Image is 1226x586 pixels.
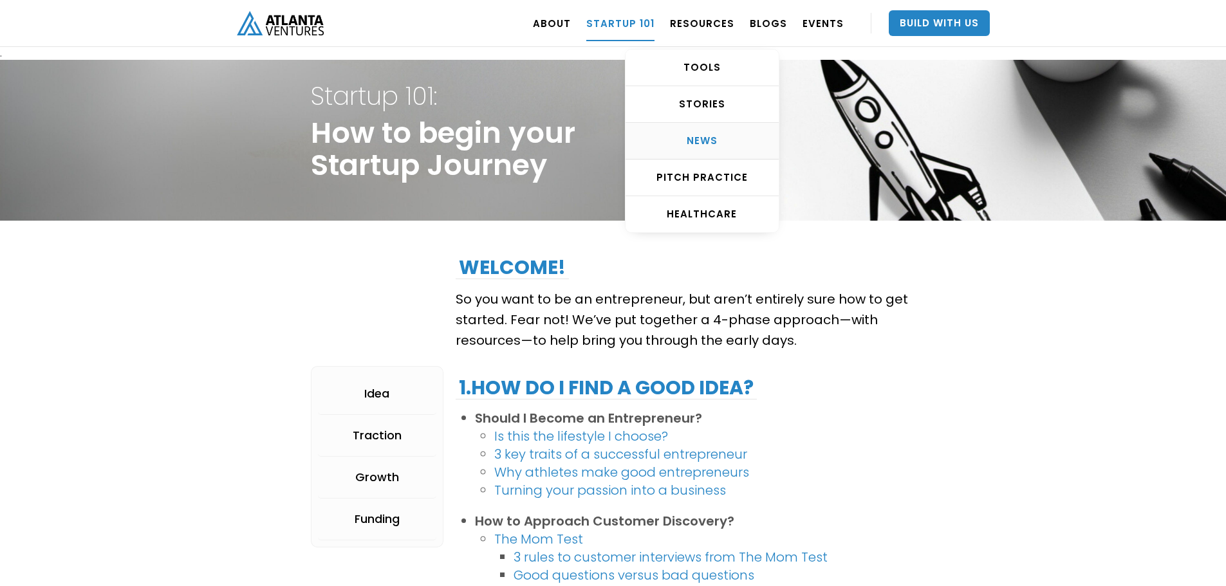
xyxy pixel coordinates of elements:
a: ABOUT [533,5,571,41]
a: Idea [318,373,437,415]
a: BLOGS [750,5,787,41]
a: 3 rules to customer interviews from The Mom Test [514,548,828,566]
p: So you want to be an entrepreneur, but aren’t entirely sure how to get started. Fear not! We’ve p... [456,289,915,351]
a: Why athletes make good entrepreneurs [494,463,749,481]
a: Build With Us [889,10,990,36]
a: Pitch Practice [626,160,779,196]
div: NEWS [626,134,779,147]
a: Funding [318,499,437,540]
a: TOOLS [626,50,779,86]
div: Funding [355,513,400,526]
div: Growth [355,471,399,484]
strong: How to Approach Customer Discovery? [475,512,734,530]
h1: How to begin your Startup Journey [311,75,575,205]
a: Turning your passion into a business [494,481,726,499]
div: Idea [364,387,389,400]
div: STORIES [626,98,779,111]
a: NEWS [626,123,779,160]
a: Traction [318,415,437,457]
h2: Welcome! [456,256,569,279]
a: Startup 101 [586,5,655,41]
a: RESOURCES [670,5,734,41]
a: STORIES [626,86,779,123]
a: 3 key traits of a successful entrepreneur [494,445,747,463]
div: TOOLS [626,61,779,74]
a: Good questions versus bad questions [514,566,754,584]
a: HEALTHCARE [626,196,779,232]
a: Growth [318,457,437,499]
a: EVENTS [803,5,844,41]
a: Is this the lifestyle I choose? [494,427,668,445]
a: The Mom Test [494,530,583,548]
div: Traction [353,429,402,442]
h2: 1. [456,376,757,399]
strong: Should I Become an Entrepreneur? [475,409,702,427]
strong: Startup 101: [311,78,437,114]
strong: How do I find a good idea? [471,374,754,401]
div: Pitch Practice [626,171,779,184]
div: HEALTHCARE [626,208,779,221]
